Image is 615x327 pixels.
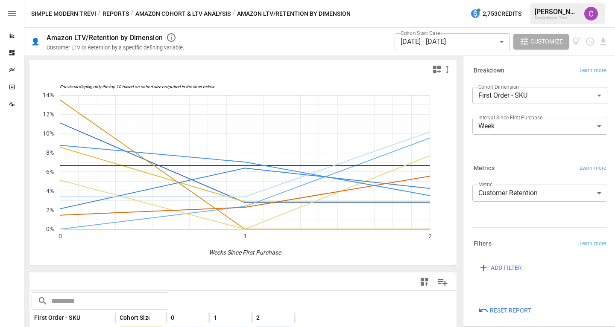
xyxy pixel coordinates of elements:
[530,36,563,47] span: Customize
[483,9,521,19] span: 2,753 Credits
[472,260,528,275] button: ADD FILTER
[401,29,440,37] label: Cohort Start Date
[474,164,495,173] h6: Metrics
[580,240,606,248] span: Learn more
[232,9,235,19] div: /
[102,9,129,19] button: Reports
[467,6,525,22] button: 2,753Credits
[433,272,452,292] button: Manage Columns
[395,33,510,50] div: [DATE] - [DATE]
[598,37,608,46] button: Download report
[175,312,187,324] button: Sort
[31,38,40,46] div: 👤
[535,8,579,16] div: [PERSON_NAME]
[34,313,80,322] span: First Order - SKU
[472,87,607,104] div: First Order - SKU
[572,34,582,49] button: View documentation
[46,188,54,194] text: 4%
[261,312,272,324] button: Sort
[579,2,603,26] button: Corbin Wallace
[46,226,54,232] text: 0%
[478,181,492,188] label: Metric
[81,312,93,324] button: Sort
[474,66,504,75] h6: Breakdown
[209,249,282,256] text: Weeks Since First Purchase
[478,83,519,90] label: Cohort Dimension
[218,312,230,324] button: Sort
[256,313,260,322] span: 2
[472,185,607,202] div: Customer Retention
[43,130,54,137] text: 10%
[478,114,542,121] label: Interval Since First Purchase
[472,303,537,318] button: Reset Report
[47,44,184,51] div: Customer LTV or Retention by a specific defining variable.
[47,34,163,42] div: Amazon LTV/Retention by Dimension
[580,67,606,75] span: Learn more
[46,207,54,214] text: 2%
[472,118,607,135] div: Week
[171,313,174,322] span: 0
[580,164,606,173] span: Learn more
[131,9,134,19] div: /
[214,313,217,322] span: 1
[243,233,247,240] text: 1
[150,312,162,324] button: Sort
[30,78,456,266] svg: A chart.
[513,34,569,49] button: Customize
[491,263,522,273] span: ADD FILTER
[31,9,96,19] button: Simple Modern Trevi
[120,313,152,322] span: Cohort Size
[584,7,598,20] img: Corbin Wallace
[43,111,54,118] text: 12%
[474,239,492,249] h6: Filters
[535,16,579,20] div: Simple Modern Trevi
[490,305,531,316] span: Reset Report
[135,9,231,19] button: Amazon Cohort & LTV Analysis
[46,168,54,175] text: 6%
[428,233,432,240] text: 2
[43,92,54,98] text: 14%
[46,149,54,156] text: 8%
[585,37,595,46] button: Schedule report
[60,84,215,90] text: For visual display, only the top 10 based on cohort size outputted in the chart below.
[98,9,101,19] div: /
[59,233,62,240] text: 0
